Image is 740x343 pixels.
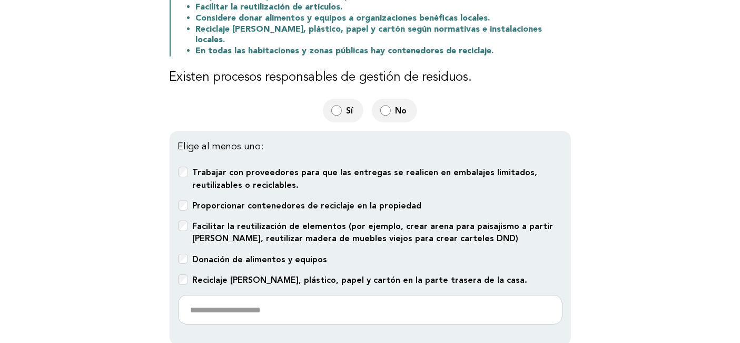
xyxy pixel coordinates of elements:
font: Reciclaje [PERSON_NAME], plástico, papel y cartón según normativas e instalaciones locales. [196,25,542,44]
font: No [395,106,407,116]
font: Elige al menos uno: [178,142,264,151]
font: Sí [346,106,353,116]
font: Reciclaje [PERSON_NAME], plástico, papel y cartón en la parte trasera de la casa. [193,275,528,285]
font: Donación de alimentos y equipos [193,254,328,264]
font: Existen procesos responsables de gestión de residuos. [170,71,472,84]
font: En todas las habitaciones y zonas públicas hay contenedores de reciclaje. [196,47,494,55]
font: Facilitar la reutilización de artículos. [196,3,343,12]
input: Sí [331,105,342,116]
font: Facilitar la reutilización de elementos (por ejemplo, crear arena para paisajismo a partir [PERSO... [193,221,554,243]
font: Trabajar con proveedores para que las entregas se realicen en embalajes limitados, reutilizables ... [193,167,538,189]
font: Proporcionar contenedores de reciclaje en la propiedad [193,201,422,211]
input: No [380,105,391,116]
font: Considere donar alimentos y equipos a organizaciones benéficas locales. [196,14,490,23]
